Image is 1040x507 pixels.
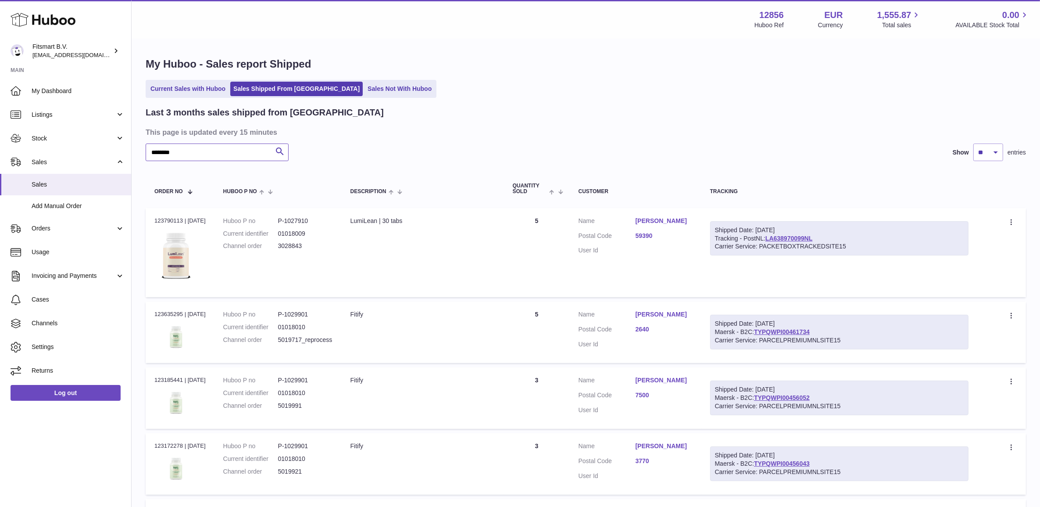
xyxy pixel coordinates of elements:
[230,82,363,96] a: Sales Shipped From [GEOGRAPHIC_DATA]
[32,202,125,210] span: Add Manual Order
[759,9,784,21] strong: 12856
[350,376,495,385] div: Fitify
[154,442,206,450] div: 123172278 | [DATE]
[955,9,1029,29] a: 0.00 AVAILABLE Stock Total
[715,336,964,345] div: Carrier Service: PARCELPREMIUMNLSITE15
[32,51,129,58] span: [EMAIL_ADDRESS][DOMAIN_NAME]
[223,189,257,194] span: Huboo P no
[636,325,693,334] a: 2640
[223,242,278,250] dt: Channel order
[636,217,693,225] a: [PERSON_NAME]
[715,402,964,410] div: Carrier Service: PARCELPREMIUMNLSITE15
[154,189,183,194] span: Order No
[579,217,636,227] dt: Name
[154,217,206,225] div: 123790113 | [DATE]
[579,391,636,402] dt: Postal Code
[278,217,333,225] dd: P-1027910
[278,242,333,250] dd: 3028843
[504,433,570,495] td: 3
[278,336,333,344] dd: 5019717_reprocess
[32,87,125,95] span: My Dashboard
[223,336,278,344] dt: Channel order
[223,402,278,410] dt: Channel order
[278,455,333,463] dd: 01018010
[223,376,278,385] dt: Huboo P no
[715,242,964,251] div: Carrier Service: PACKETBOXTRACKEDSITE15
[579,376,636,387] dt: Name
[636,232,693,240] a: 59390
[579,442,636,453] dt: Name
[278,442,333,450] dd: P-1029901
[223,230,278,238] dt: Current identifier
[278,467,333,476] dd: 5019921
[146,57,1026,71] h1: My Huboo - Sales report Shipped
[955,21,1029,29] span: AVAILABLE Stock Total
[710,221,969,256] div: Tracking - PostNL:
[882,21,921,29] span: Total sales
[636,376,693,385] a: [PERSON_NAME]
[1002,9,1019,21] span: 0.00
[710,315,969,349] div: Maersk - B2C:
[11,385,121,401] a: Log out
[11,44,24,58] img: internalAdmin-12856@internal.huboo.com
[715,385,964,394] div: Shipped Date: [DATE]
[504,367,570,429] td: 3
[579,472,636,480] dt: User Id
[715,451,964,460] div: Shipped Date: [DATE]
[818,21,843,29] div: Currency
[824,9,843,21] strong: EUR
[154,453,198,484] img: 128561739542540.png
[154,321,198,352] img: 128561739542540.png
[223,467,278,476] dt: Channel order
[32,180,125,189] span: Sales
[350,217,495,225] div: LumiLean | 30 tabs
[754,394,810,401] a: TYPQWPI00456052
[154,310,206,318] div: 123635295 | [DATE]
[636,391,693,399] a: 7500
[32,248,125,256] span: Usage
[146,107,384,119] h2: Last 3 months sales shipped from [GEOGRAPHIC_DATA]
[579,189,693,194] div: Customer
[278,389,333,397] dd: 01018010
[579,406,636,414] dt: User Id
[1008,148,1026,157] span: entries
[154,387,198,418] img: 128561739542540.png
[32,111,115,119] span: Listings
[350,189,386,194] span: Description
[579,340,636,349] dt: User Id
[765,235,812,242] a: LA638970099NL
[715,320,964,328] div: Shipped Date: [DATE]
[715,468,964,476] div: Carrier Service: PARCELPREMIUMNLSITE15
[223,323,278,331] dt: Current identifier
[223,217,278,225] dt: Huboo P no
[278,230,333,238] dd: 01018009
[636,442,693,450] a: [PERSON_NAME]
[32,272,115,280] span: Invoicing and Payments
[579,232,636,242] dt: Postal Code
[504,302,570,363] td: 5
[147,82,229,96] a: Current Sales with Huboo
[710,446,969,481] div: Maersk - B2C:
[579,310,636,321] dt: Name
[754,328,810,335] a: TYPQWPI00461734
[223,310,278,319] dt: Huboo P no
[32,43,111,59] div: Fitsmart B.V.
[278,310,333,319] dd: P-1029901
[579,246,636,255] dt: User Id
[636,310,693,319] a: [PERSON_NAME]
[754,460,810,467] a: TYPQWPI00456043
[223,442,278,450] dt: Huboo P no
[953,148,969,157] label: Show
[579,325,636,336] dt: Postal Code
[877,9,922,29] a: 1,555.87 Total sales
[278,402,333,410] dd: 5019991
[579,457,636,467] dt: Postal Code
[636,457,693,465] a: 3770
[513,183,547,194] span: Quantity Sold
[504,208,570,297] td: 5
[32,134,115,143] span: Stock
[710,381,969,415] div: Maersk - B2C:
[223,455,278,463] dt: Current identifier
[32,158,115,166] span: Sales
[154,227,198,286] img: 1736787917.png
